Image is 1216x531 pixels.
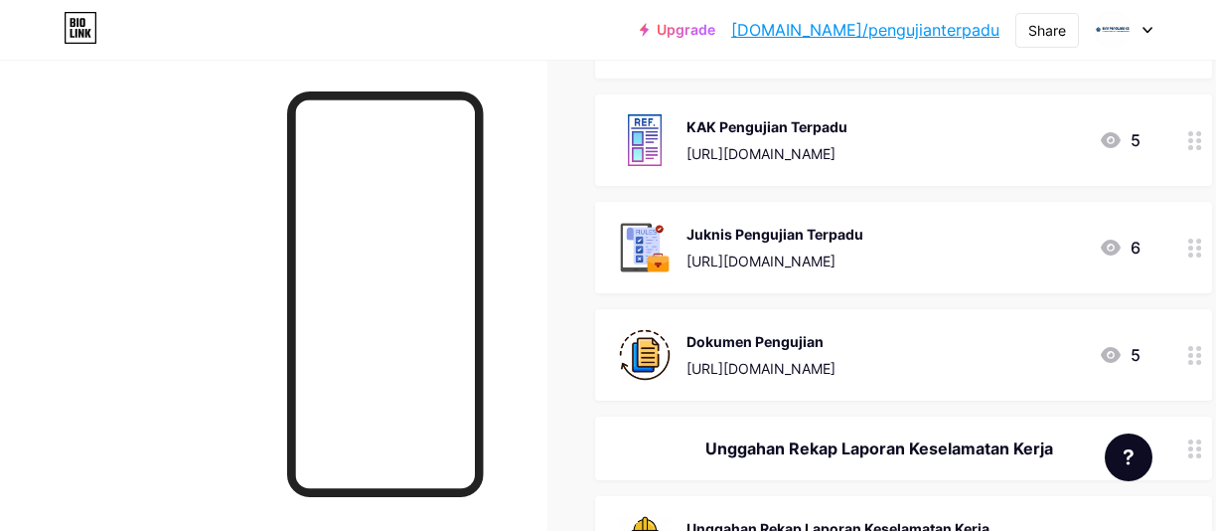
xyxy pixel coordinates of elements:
a: [DOMAIN_NAME]/pengujianterpadu [731,18,999,42]
a: Upgrade [640,22,715,38]
img: Dokumen Pengujian [619,329,671,381]
div: Juknis Pengujian Terpadu [686,224,863,245]
div: Unggahan Rekap Laporan Keselamatan Kerja [619,437,1140,460]
div: Dokumen Pengujian [686,331,836,352]
div: [URL][DOMAIN_NAME] [686,143,847,164]
div: 5 [1099,128,1140,152]
div: [URL][DOMAIN_NAME] [686,358,836,379]
img: KAK Pengujian Terpadu [619,114,671,166]
div: KAK Pengujian Terpadu [686,116,847,137]
div: 6 [1099,236,1140,260]
img: Juknis Pengujian Terpadu [619,222,671,273]
div: [URL][DOMAIN_NAME] [686,251,863,271]
img: pengujianterpadu [1094,11,1132,49]
div: 5 [1099,343,1140,367]
div: Share [1028,20,1066,41]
